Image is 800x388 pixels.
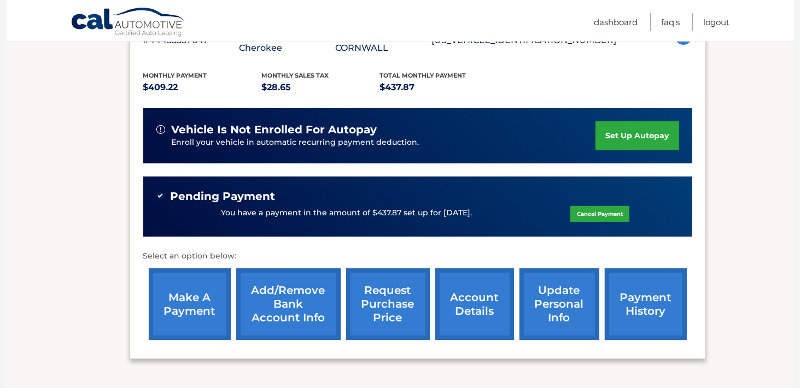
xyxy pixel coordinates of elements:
[221,207,472,219] p: You have a payment in the amount of $437.87 set up for [DATE].
[156,192,164,199] img: check-green.svg
[519,268,599,340] a: update personal info
[261,80,380,95] p: $28.65
[171,190,276,203] span: Pending Payment
[570,206,629,222] a: Cancel Payment
[172,137,596,149] p: Enroll your vehicle in automatic recurring payment deduction.
[71,7,185,39] a: Cal Automotive
[149,268,231,340] a: make a payment
[143,250,692,263] p: Select an option below:
[594,13,638,31] a: Dashboard
[435,268,514,340] a: account details
[156,125,165,134] img: alert-white.svg
[236,268,341,340] a: Add/Remove bank account info
[704,13,730,31] a: Logout
[380,80,499,95] p: $437.87
[346,268,430,340] a: request purchase price
[662,13,680,31] a: FAQ's
[143,80,262,95] p: $409.22
[605,268,687,340] a: payment history
[172,123,377,137] span: vehicle is not enrolled for autopay
[595,121,679,150] a: set up autopay
[380,72,466,79] span: Total Monthly Payment
[261,72,329,79] span: Monthly sales Tax
[143,72,207,79] span: Monthly Payment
